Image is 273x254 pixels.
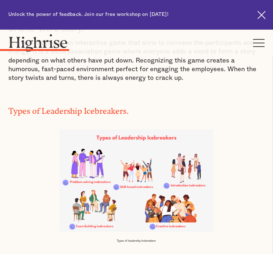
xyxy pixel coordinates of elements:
img: Highrise logo [8,34,68,52]
img: Cross icon [257,11,266,19]
h2: Types of Leadership Icebreakers. [8,104,265,114]
img: Types of leadership Icebreakers [60,130,213,232]
p: One-Word Story is an interactive game that aims to increase the participants and energy. It is a ... [8,39,265,82]
figcaption: Types of leadership Icebreakers [60,237,213,245]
